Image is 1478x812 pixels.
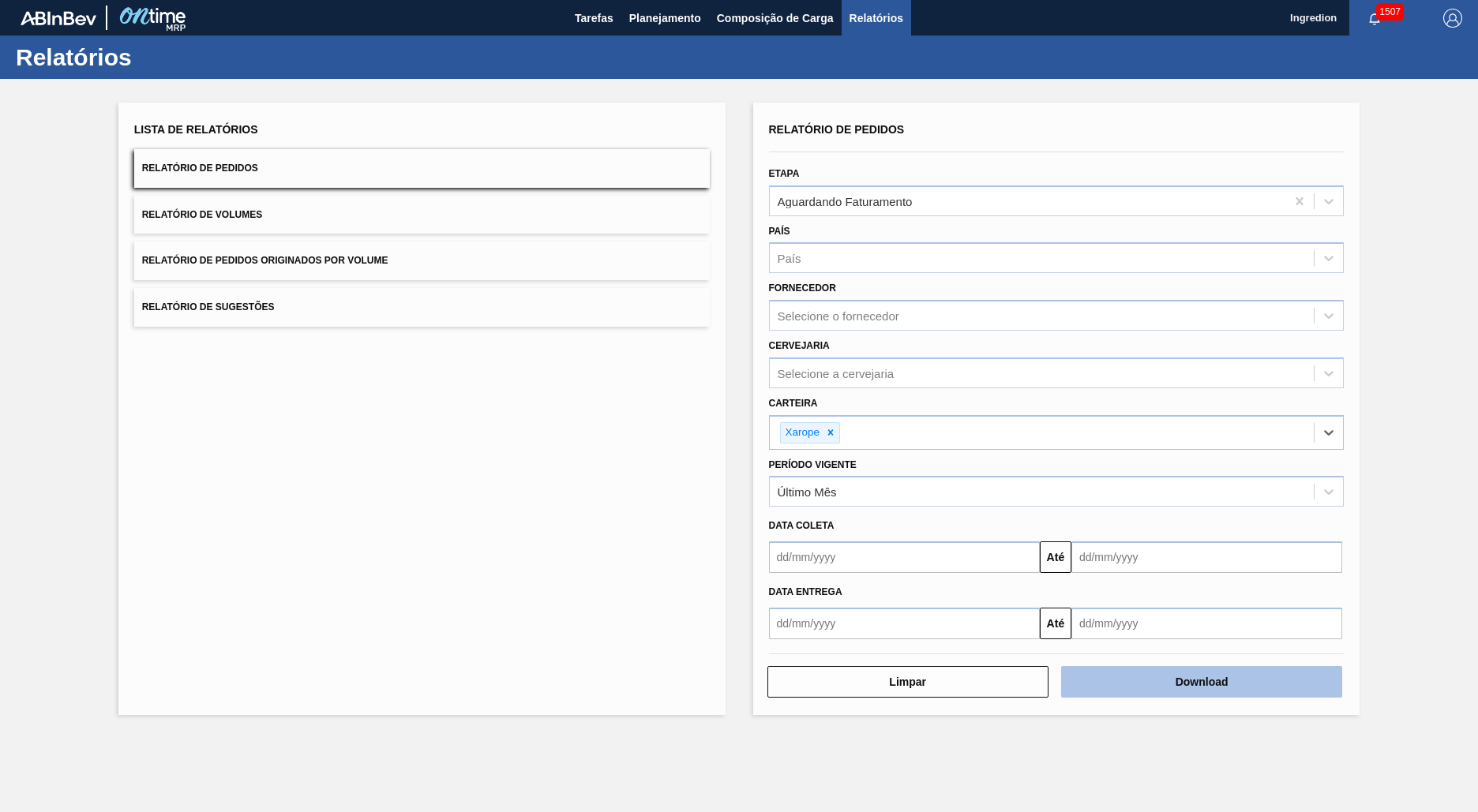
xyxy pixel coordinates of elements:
[1071,541,1342,573] input: dd/mm/yyyy
[16,48,296,66] h1: Relatórios
[778,194,913,208] div: Aguardando Faturamento
[767,666,1048,698] button: Limpar
[142,163,258,174] span: Relatório de Pedidos
[850,9,903,28] span: Relatórios
[142,301,275,312] span: Relatório de Sugestões
[1071,608,1342,639] input: dd/mm/yyyy
[769,340,830,351] label: Cervejaria
[1349,7,1400,29] button: Notificações
[134,149,710,188] button: Relatório de Pedidos
[134,288,710,327] button: Relatório de Sugestões
[769,459,857,470] label: Período Vigente
[769,398,818,409] label: Carteira
[1376,3,1404,21] span: 1507
[781,423,823,443] div: Xarope
[629,9,701,28] span: Planejamento
[778,252,801,265] div: País
[1040,541,1071,573] button: Até
[769,226,790,237] label: País
[134,123,258,136] span: Lista de Relatórios
[134,196,710,234] button: Relatório de Volumes
[769,123,905,136] span: Relatório de Pedidos
[1061,666,1342,698] button: Download
[769,586,842,597] span: Data Entrega
[778,366,895,380] div: Selecione a cervejaria
[717,9,834,28] span: Composição de Carga
[1443,9,1462,28] img: Logout
[769,541,1040,573] input: dd/mm/yyyy
[778,485,837,499] div: Último Mês
[142,255,388,266] span: Relatório de Pedidos Originados por Volume
[769,608,1040,639] input: dd/mm/yyyy
[769,520,835,531] span: Data coleta
[1040,608,1071,639] button: Até
[21,11,96,25] img: TNhmsLtSVTkK8tSr43FrP2fwEKptu5GPRR3wAAAABJRU5ErkJggg==
[769,283,836,294] label: Fornecedor
[134,241,710,280] button: Relatório de Pedidos Originados por Volume
[769,168,800,179] label: Etapa
[575,9,613,28] span: Tarefas
[778,309,899,323] div: Selecione o fornecedor
[142,209,262,220] span: Relatório de Volumes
